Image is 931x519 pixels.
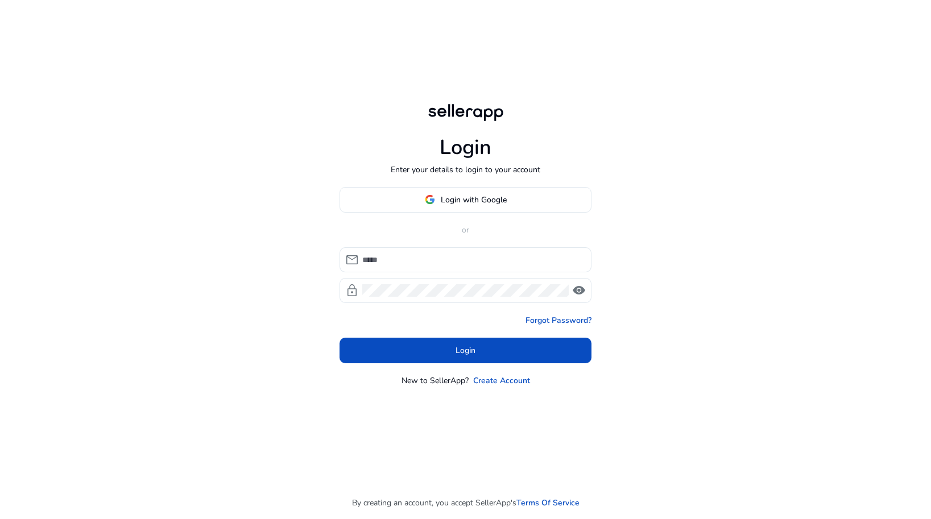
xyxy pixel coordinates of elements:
[345,253,359,267] span: mail
[340,338,591,363] button: Login
[402,375,469,387] p: New to SellerApp?
[473,375,530,387] a: Create Account
[345,284,359,297] span: lock
[456,344,475,356] span: Login
[572,284,586,297] span: visibility
[516,497,580,509] a: Terms Of Service
[440,135,491,160] h1: Login
[441,194,507,206] span: Login with Google
[340,224,591,236] p: or
[340,187,591,213] button: Login with Google
[425,194,435,205] img: google-logo.svg
[391,164,540,176] p: Enter your details to login to your account
[526,314,591,326] a: Forgot Password?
